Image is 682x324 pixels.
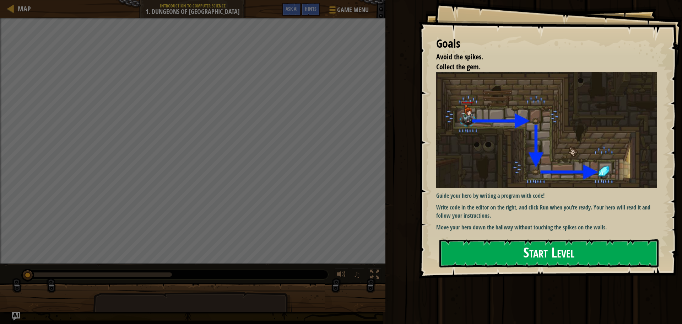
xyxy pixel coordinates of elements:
[436,203,662,220] p: Write code in the editor on the right, and click Run when you’re ready. Your hero will read it an...
[436,36,657,52] div: Goals
[353,269,361,280] span: ♫
[436,52,483,62] span: Avoid the spikes.
[305,5,316,12] span: Hints
[18,4,31,14] span: Map
[436,223,662,232] p: Move your hero down the hallway without touching the spikes on the walls.
[337,5,369,15] span: Game Menu
[324,3,373,20] button: Game Menu
[427,62,655,72] li: Collect the gem.
[436,62,481,71] span: Collect the gem.
[282,3,301,16] button: Ask AI
[439,239,659,267] button: Start Level
[436,192,662,200] p: Guide your hero by writing a program with code!
[368,268,382,283] button: Toggle fullscreen
[14,4,31,14] a: Map
[352,268,364,283] button: ♫
[334,268,348,283] button: Adjust volume
[12,312,20,320] button: Ask AI
[286,5,298,12] span: Ask AI
[436,72,662,188] img: Dungeons of kithgard
[427,52,655,62] li: Avoid the spikes.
